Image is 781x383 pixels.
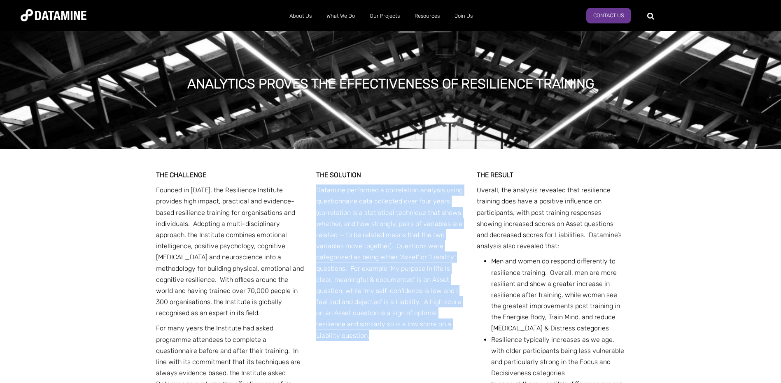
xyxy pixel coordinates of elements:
[316,185,465,341] p: Datamine performed a correlation analysis using questionnaire data collected over four years (cor...
[187,75,594,93] h1: ANALYTICS PROVES THE EFFECTIVENESS OF RESILIENCE TRAINING
[491,334,625,379] li: Resilience typically increases as we age, with older participants being less vulnerable and parti...
[282,5,319,27] a: About Us
[319,5,362,27] a: What We Do
[477,185,625,251] p: Overall, the analysis revealed that resilience training does have a positive influence on partici...
[156,171,206,179] span: THE CHALLENGE
[362,5,407,27] a: Our Projects
[477,171,513,179] span: THE RESULT
[21,9,86,21] img: Datamine
[586,8,631,23] a: Contact Us
[156,185,305,318] p: Founded in [DATE], the Resilience Institute provides high impact, practical and evidence-based re...
[447,5,480,27] a: Join Us
[316,171,361,179] strong: THE SOLUTION
[491,256,625,334] li: Men and women do respond differently to resilience training. Overall, men are more resilient and ...
[407,5,447,27] a: Resources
